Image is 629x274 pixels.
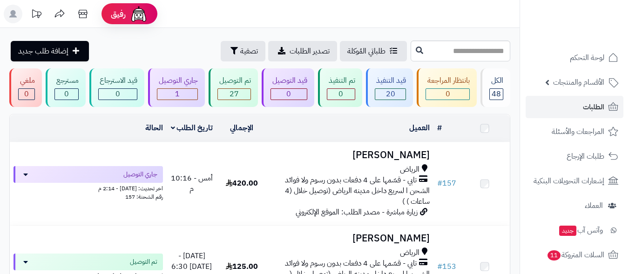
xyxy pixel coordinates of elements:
[526,170,623,192] a: إشعارات التحويلات البنكية
[64,88,69,100] span: 0
[566,19,620,38] img: logo-2.png
[437,178,456,189] a: #157
[558,224,603,237] span: وآتس آب
[14,183,163,193] div: اخر تحديث: [DATE] - 2:14 م
[271,75,307,86] div: قيد التوصيل
[268,41,337,61] a: تصدير الطلبات
[437,261,456,272] a: #153
[260,68,316,107] a: قيد التوصيل 0
[437,178,442,189] span: #
[526,145,623,167] a: طلبات الإرجاع
[583,100,604,114] span: الطلبات
[218,89,250,100] div: 27
[99,89,137,100] div: 0
[286,88,291,100] span: 0
[526,244,623,266] a: السلات المتروكة11
[226,178,258,189] span: 420.00
[226,261,258,272] span: 125.00
[386,88,395,100] span: 20
[285,258,417,269] span: تابي - قسّمها على 4 دفعات بدون رسوم ولا فوائد
[375,75,406,86] div: قيد التنفيذ
[526,96,623,118] a: الطلبات
[24,88,29,100] span: 0
[400,164,419,175] span: الرياض
[130,257,157,267] span: تم التوصيل
[19,89,34,100] div: 0
[285,185,430,207] span: الشحن ا لسريع داخل مدينه الرياض (توصيل خلال (4 ساعات ) )
[437,122,442,134] a: #
[157,75,198,86] div: جاري التوصيل
[230,88,239,100] span: 27
[271,233,430,244] h3: [PERSON_NAME]
[446,88,450,100] span: 0
[111,8,126,20] span: رفيق
[240,46,258,57] span: تصفية
[347,46,386,57] span: طلباتي المُوكلة
[271,150,430,160] h3: [PERSON_NAME]
[526,47,623,69] a: لوحة التحكم
[271,89,307,100] div: 0
[327,75,355,86] div: تم التنفيذ
[415,68,479,107] a: بانتظار المراجعة 0
[492,88,501,100] span: 48
[221,41,265,61] button: تصفية
[570,51,604,64] span: لوحة التحكم
[585,199,603,212] span: العملاء
[129,5,148,23] img: ai-face.png
[55,89,78,100] div: 0
[340,41,407,61] a: طلباتي المُوكلة
[526,194,623,217] a: العملاء
[157,89,197,100] div: 1
[125,193,163,201] span: رقم الشحنة: 157
[175,88,180,100] span: 1
[426,75,470,86] div: بانتظار المراجعة
[98,75,138,86] div: قيد الاسترجاع
[11,41,89,61] a: إضافة طلب جديد
[145,122,163,134] a: الحالة
[559,226,576,236] span: جديد
[547,250,561,261] span: 11
[316,68,364,107] a: تم التنفيذ 0
[479,68,512,107] a: الكل48
[567,150,604,163] span: طلبات الإرجاع
[547,248,604,261] span: السلات المتروكة
[115,88,120,100] span: 0
[526,120,623,143] a: المراجعات والأسئلة
[54,75,79,86] div: مسترجع
[375,89,406,100] div: 20
[400,247,419,258] span: الرياض
[25,5,48,26] a: تحديثات المنصة
[526,219,623,241] a: وآتس آبجديد
[7,68,44,107] a: ملغي 0
[489,75,503,86] div: الكل
[285,175,417,186] span: تابي - قسّمها على 4 دفعات بدون رسوم ولا فوائد
[88,68,147,107] a: قيد الاسترجاع 0
[409,122,430,134] a: العميل
[171,122,213,134] a: تاريخ الطلب
[217,75,251,86] div: تم التوصيل
[18,46,68,57] span: إضافة طلب جديد
[426,89,469,100] div: 0
[290,46,330,57] span: تصدير الطلبات
[146,68,207,107] a: جاري التوصيل 1
[364,68,415,107] a: قيد التنفيذ 20
[171,173,213,194] span: أمس - 10:16 م
[296,207,418,218] span: زيارة مباشرة - مصدر الطلب: الموقع الإلكتروني
[552,125,604,138] span: المراجعات والأسئلة
[534,174,604,187] span: إشعارات التحويلات البنكية
[553,76,604,89] span: الأقسام والمنتجات
[207,68,260,107] a: تم التوصيل 27
[44,68,88,107] a: مسترجع 0
[338,88,343,100] span: 0
[437,261,442,272] span: #
[230,122,253,134] a: الإجمالي
[123,170,157,179] span: جاري التوصيل
[18,75,35,86] div: ملغي
[327,89,355,100] div: 0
